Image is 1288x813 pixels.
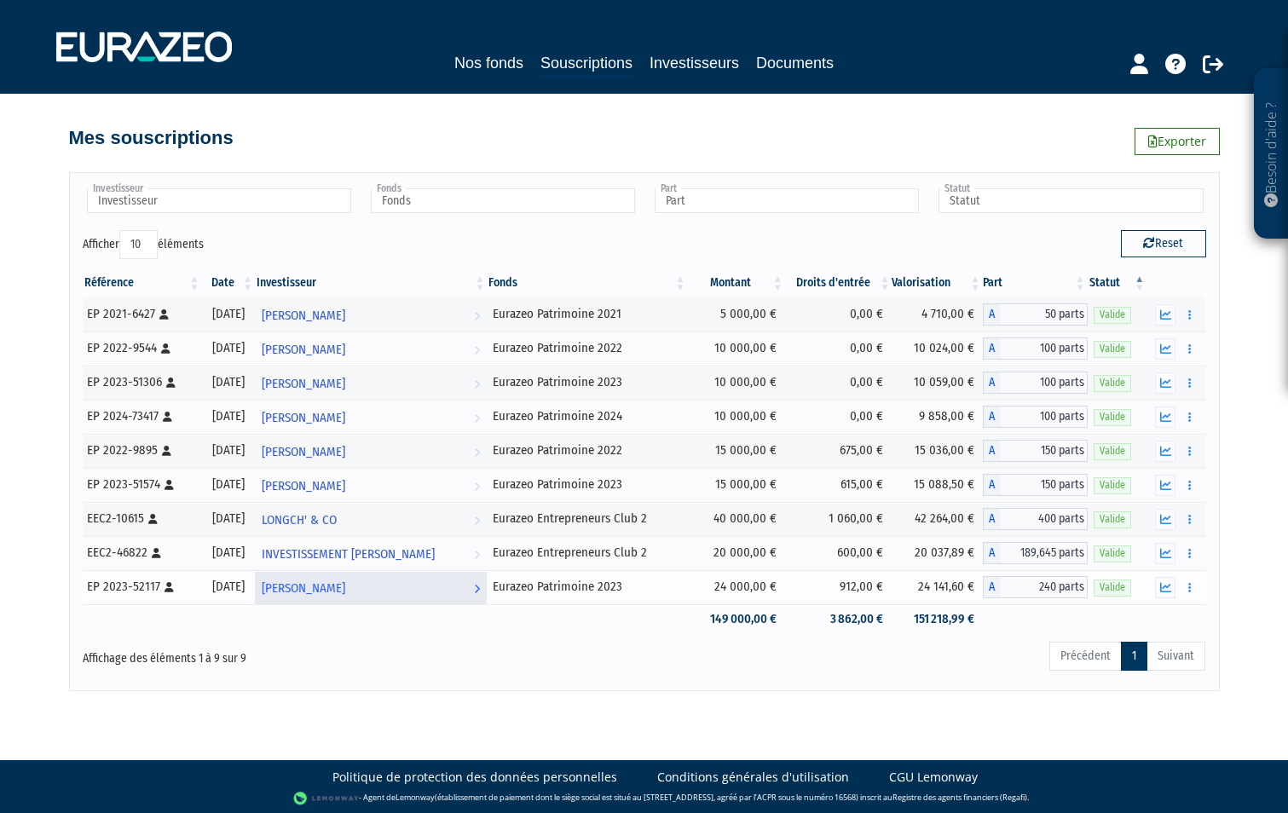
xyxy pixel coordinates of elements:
[1094,375,1131,391] span: Valide
[785,297,892,332] td: 0,00 €
[165,480,174,490] i: [Français] Personne physique
[1000,303,1088,326] span: 50 parts
[255,297,487,332] a: [PERSON_NAME]
[493,510,681,528] div: Eurazeo Entrepreneurs Club 2
[1094,341,1131,357] span: Valide
[152,548,161,558] i: [Français] Personne physique
[454,51,523,75] a: Nos fonds
[983,372,1000,394] span: A
[892,502,982,536] td: 42 264,00 €
[207,339,249,357] div: [DATE]
[255,570,487,604] a: [PERSON_NAME]
[148,514,158,524] i: [Français] Personne physique
[688,400,786,434] td: 10 000,00 €
[83,230,204,259] label: Afficher éléments
[983,268,1088,297] th: Part: activer pour trier la colonne par ordre croissant
[785,536,892,570] td: 600,00 €
[493,305,681,323] div: Eurazeo Patrimoine 2021
[889,769,978,786] a: CGU Lemonway
[1094,511,1131,528] span: Valide
[207,578,249,596] div: [DATE]
[474,368,480,400] i: Voir l'investisseur
[161,343,170,354] i: [Français] Personne physique
[493,339,681,357] div: Eurazeo Patrimoine 2022
[493,476,681,493] div: Eurazeo Patrimoine 2023
[87,578,196,596] div: EP 2023-52117
[785,400,892,434] td: 0,00 €
[785,604,892,634] td: 3 862,00 €
[983,474,1000,496] span: A
[255,434,487,468] a: [PERSON_NAME]
[119,230,158,259] select: Afficheréléments
[983,440,1088,462] div: A - Eurazeo Patrimoine 2022
[983,542,1000,564] span: A
[262,505,337,536] span: LONGCH' & CO
[688,297,786,332] td: 5 000,00 €
[255,268,487,297] th: Investisseur: activer pour trier la colonne par ordre croissant
[207,476,249,493] div: [DATE]
[1000,508,1088,530] span: 400 parts
[983,508,1000,530] span: A
[1094,409,1131,425] span: Valide
[983,372,1088,394] div: A - Eurazeo Patrimoine 2023
[892,468,982,502] td: 15 088,50 €
[688,570,786,604] td: 24 000,00 €
[293,790,359,807] img: logo-lemonway.png
[262,300,345,332] span: [PERSON_NAME]
[1094,307,1131,323] span: Valide
[87,339,196,357] div: EP 2022-9544
[983,303,1088,326] div: A - Eurazeo Patrimoine 2021
[688,434,786,468] td: 15 000,00 €
[255,502,487,536] a: LONGCH' & CO
[1000,372,1088,394] span: 100 parts
[1135,128,1220,155] a: Exporter
[892,400,982,434] td: 9 858,00 €
[207,510,249,528] div: [DATE]
[396,792,435,803] a: Lemonway
[262,539,435,570] span: INVESTISSEMENT [PERSON_NAME]
[262,573,345,604] span: [PERSON_NAME]
[983,508,1088,530] div: A - Eurazeo Entrepreneurs Club 2
[892,366,982,400] td: 10 059,00 €
[69,128,234,148] h4: Mes souscriptions
[87,407,196,425] div: EP 2024-73417
[262,334,345,366] span: [PERSON_NAME]
[474,505,480,536] i: Voir l'investisseur
[207,373,249,391] div: [DATE]
[1121,642,1147,671] a: 1
[892,570,982,604] td: 24 141,60 €
[983,474,1088,496] div: A - Eurazeo Patrimoine 2023
[688,332,786,366] td: 10 000,00 €
[983,337,1000,360] span: A
[1000,576,1088,598] span: 240 parts
[688,502,786,536] td: 40 000,00 €
[688,366,786,400] td: 10 000,00 €
[1000,474,1088,496] span: 150 parts
[83,268,202,297] th: Référence : activer pour trier la colonne par ordre croissant
[1000,337,1088,360] span: 100 parts
[166,378,176,388] i: [Français] Personne physique
[255,400,487,434] a: [PERSON_NAME]
[201,268,255,297] th: Date: activer pour trier la colonne par ordre croissant
[540,51,632,78] a: Souscriptions
[1000,542,1088,564] span: 189,645 parts
[493,578,681,596] div: Eurazeo Patrimoine 2023
[87,544,196,562] div: EEC2-46822
[159,309,169,320] i: [Français] Personne physique
[657,769,849,786] a: Conditions générales d'utilisation
[493,407,681,425] div: Eurazeo Patrimoine 2024
[1262,78,1281,231] p: Besoin d'aide ?
[474,573,480,604] i: Voir l'investisseur
[207,407,249,425] div: [DATE]
[474,334,480,366] i: Voir l'investisseur
[493,373,681,391] div: Eurazeo Patrimoine 2023
[892,792,1027,803] a: Registre des agents financiers (Regafi)
[1094,443,1131,459] span: Valide
[332,769,617,786] a: Politique de protection des données personnelles
[1121,230,1206,257] button: Reset
[892,434,982,468] td: 15 036,00 €
[892,297,982,332] td: 4 710,00 €
[255,332,487,366] a: [PERSON_NAME]
[56,32,232,62] img: 1732889491-logotype_eurazeo_blanc_rvb.png
[1000,406,1088,428] span: 100 parts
